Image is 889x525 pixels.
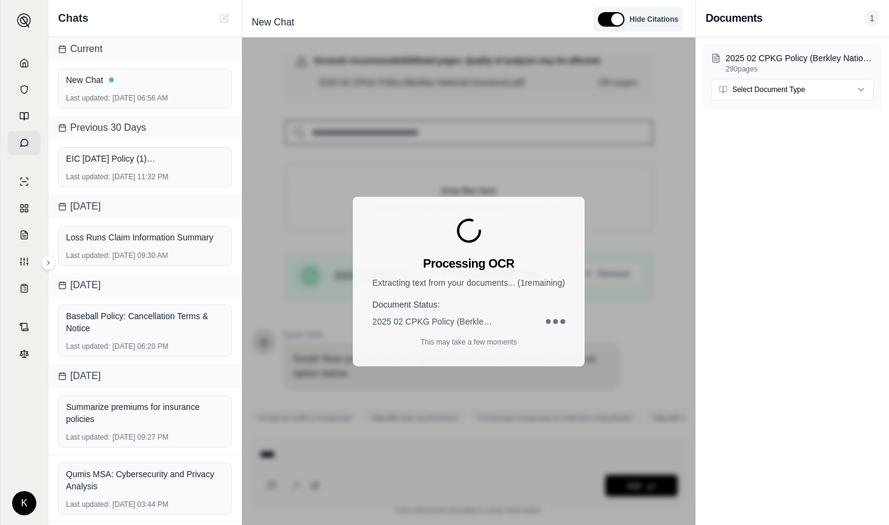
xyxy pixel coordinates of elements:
div: [DATE] 06:20 PM [66,342,224,351]
a: Chat [8,131,41,155]
a: Coverage Table [8,276,41,300]
span: Last updated: [66,342,110,351]
span: Last updated: [66,500,110,509]
span: Last updated: [66,251,110,260]
button: 2025 02 CPKG Policy (Berkley National Insurance).pdf290pages [711,52,874,74]
div: Loss Runs Claim Information Summary [66,231,224,243]
a: Custom Report [8,249,41,274]
a: Prompt Library [8,104,41,128]
div: [DATE] 03:44 PM [66,500,224,509]
div: Current [48,37,241,61]
h3: Processing OCR [423,255,514,272]
div: [DATE] [48,273,241,297]
div: K [12,491,36,515]
h3: Documents [706,10,763,27]
img: Expand sidebar [17,13,31,28]
div: [DATE] [48,194,241,219]
a: Single Policy [8,170,41,194]
span: 1 [865,10,879,27]
span: EIC [DATE] Policy (1).pdf [66,153,157,165]
span: Last updated: [66,432,110,442]
p: 290 pages [726,64,874,74]
div: New Chat [66,74,224,86]
div: Qumis MSA: Cybersecurity and Privacy Analysis [66,468,224,492]
a: Claim Coverage [8,223,41,247]
button: Expand sidebar [41,256,56,270]
div: [DATE] [48,364,241,388]
span: New Chat [247,13,299,32]
a: Legal Search Engine [8,342,41,366]
h4: Document Status: [372,299,565,311]
div: Edit Title [247,13,583,32]
a: Documents Vault [8,78,41,102]
div: Baseball Policy: Cancellation Terms & Notice [66,310,224,334]
span: 2025 02 CPKG Policy (Berkley National Insurance).pdf [372,315,493,328]
div: [DATE] 09:27 PM [66,432,224,442]
button: Cannot create new chat while OCR is processing [217,11,232,25]
p: Extracting text from your documents... ( 1 remaining) [372,277,565,289]
button: Expand sidebar [12,8,36,33]
a: Home [8,51,41,75]
span: Hide Citations [629,15,678,24]
p: This may take a few moments [421,337,517,347]
span: Last updated: [66,93,110,103]
div: [DATE] 09:30 AM [66,251,224,260]
a: Contract Analysis [8,315,41,339]
span: Chats [58,10,88,27]
p: 2025 02 CPKG Policy (Berkley National Insurance).pdf [726,52,874,64]
div: [DATE] 11:32 PM [66,172,224,182]
div: Previous 30 Days [48,116,241,140]
div: [DATE] 06:56 AM [66,93,224,103]
div: Summarize premiums for insurance policies [66,401,224,425]
a: Policy Comparisons [8,196,41,220]
span: Last updated: [66,172,110,182]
